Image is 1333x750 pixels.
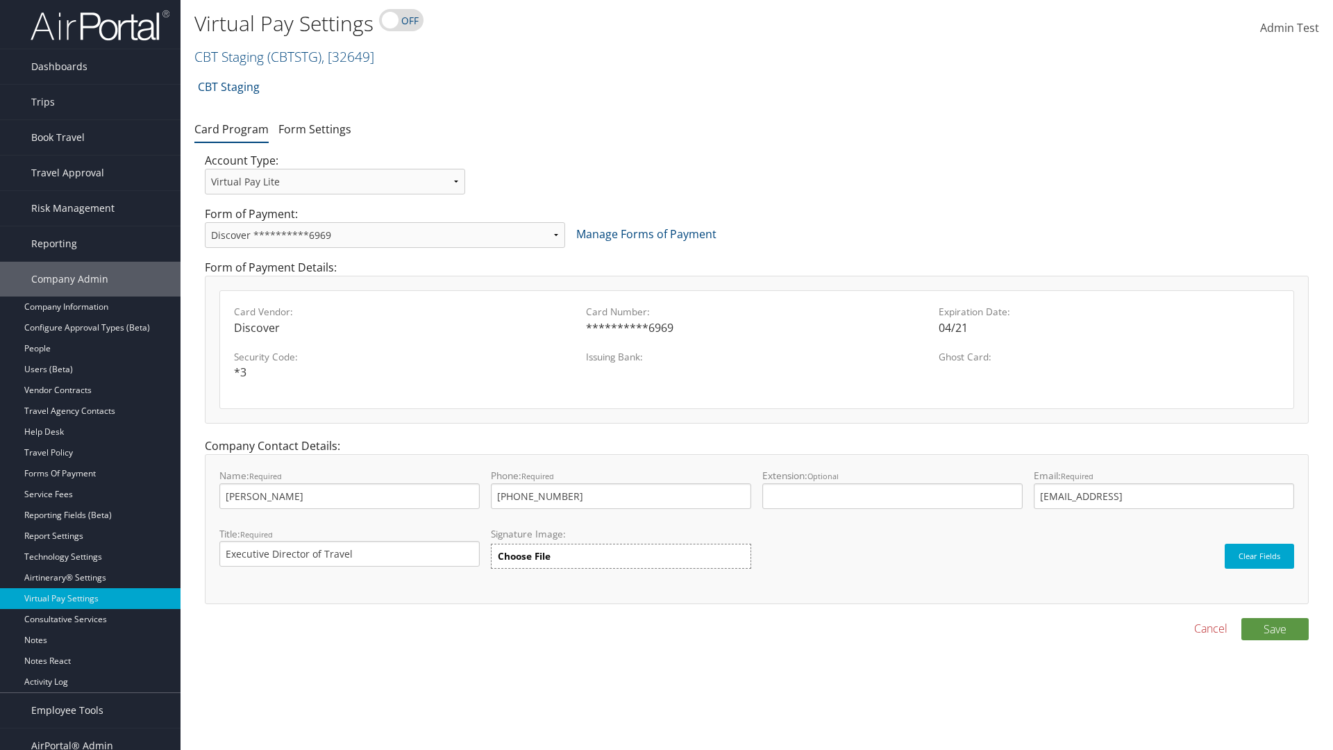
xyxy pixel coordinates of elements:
label: Name: [219,469,480,508]
input: Extension:Optional [762,483,1023,509]
label: Title: [219,527,480,567]
a: Form Settings [278,122,351,137]
small: Required [521,471,554,481]
span: Dashboards [31,49,87,84]
button: Clear Fields [1225,544,1294,569]
div: Company Contact Details: [194,437,1319,617]
span: ( CBTSTG ) [267,47,321,66]
label: Extension: [762,469,1023,508]
div: Form of Payment: [194,206,1319,259]
span: , [ 32649 ] [321,47,374,66]
a: CBT Staging [198,73,260,101]
a: Cancel [1194,620,1227,637]
input: Email:Required [1034,483,1294,509]
div: Account Type: [194,152,476,206]
a: Admin Test [1260,7,1319,50]
div: Form of Payment Details: [194,259,1319,437]
span: Risk Management [31,191,115,226]
button: Save [1241,618,1309,640]
label: Phone: [491,469,751,508]
label: Ghost Card: [939,350,1280,364]
small: Required [240,529,273,540]
img: airportal-logo.png [31,9,169,42]
label: Issuing Bank: [586,350,927,364]
label: Signature Image: [491,527,751,544]
small: Required [249,471,282,481]
span: Reporting [31,226,77,261]
label: Card Number: [586,305,927,319]
input: Phone:Required [491,483,751,509]
small: Required [1061,471,1093,481]
span: Employee Tools [31,693,103,728]
div: 04/21 [939,319,1280,336]
label: Security Code: [234,350,575,364]
label: Email: [1034,469,1294,508]
div: Discover [234,319,575,336]
input: Name:Required [219,483,480,509]
span: Travel Approval [31,156,104,190]
span: Trips [31,85,55,119]
span: Book Travel [31,120,85,155]
label: Expiration Date: [939,305,1280,319]
label: Choose File [491,544,751,569]
small: Optional [807,471,839,481]
span: Admin Test [1260,20,1319,35]
h1: Virtual Pay Settings [194,9,944,38]
span: Company Admin [31,262,108,297]
input: Title:Required [219,541,480,567]
label: Card Vendor: [234,305,575,319]
a: Manage Forms of Payment [576,226,716,242]
a: CBT Staging [194,47,374,66]
a: Card Program [194,122,269,137]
